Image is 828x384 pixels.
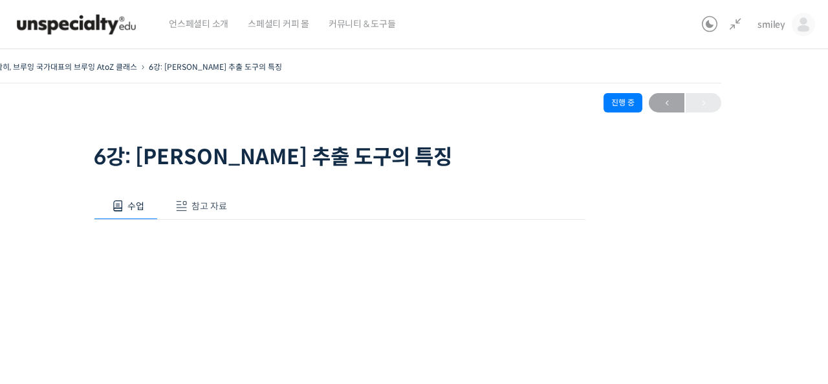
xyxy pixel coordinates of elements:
[191,200,227,212] span: 참고 자료
[757,19,785,30] span: smiley
[94,145,585,169] h1: 6강: [PERSON_NAME] 추출 도구의 특징
[649,93,684,112] a: ←이전
[604,93,642,112] div: 진행 중
[127,200,144,212] span: 수업
[649,94,684,112] span: ←
[149,62,282,72] a: 6강: [PERSON_NAME] 추출 도구의 특징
